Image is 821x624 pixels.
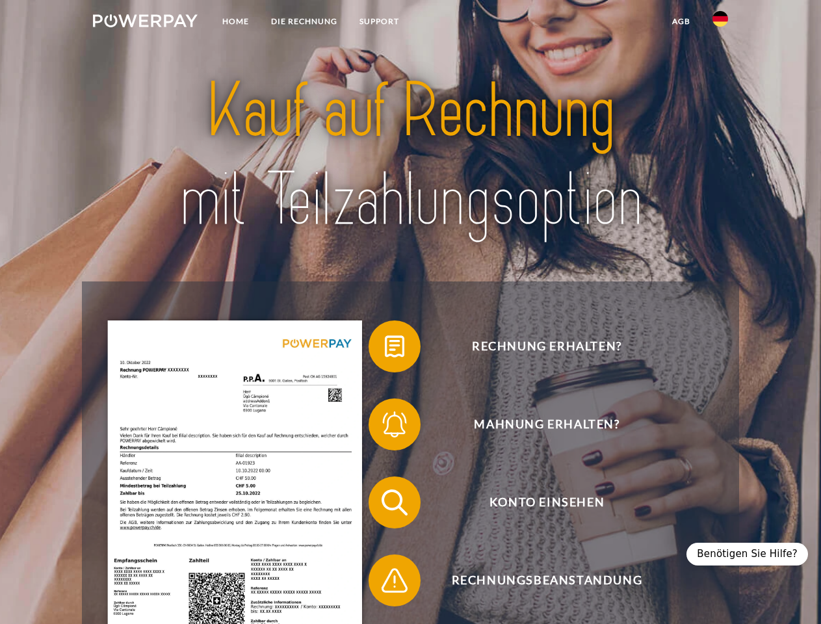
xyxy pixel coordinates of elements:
button: Konto einsehen [369,476,707,528]
span: Mahnung erhalten? [387,398,706,450]
img: qb_bill.svg [378,330,411,363]
img: qb_bell.svg [378,408,411,441]
a: Home [211,10,260,33]
span: Rechnung erhalten? [387,320,706,372]
a: agb [661,10,701,33]
a: DIE RECHNUNG [260,10,348,33]
img: qb_search.svg [378,486,411,519]
img: title-powerpay_de.svg [124,62,697,249]
img: qb_warning.svg [378,564,411,597]
button: Rechnung erhalten? [369,320,707,372]
span: Konto einsehen [387,476,706,528]
div: Benötigen Sie Hilfe? [686,543,808,565]
img: de [712,11,728,27]
button: Mahnung erhalten? [369,398,707,450]
button: Rechnungsbeanstandung [369,554,707,606]
img: logo-powerpay-white.svg [93,14,198,27]
a: SUPPORT [348,10,410,33]
span: Rechnungsbeanstandung [387,554,706,606]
